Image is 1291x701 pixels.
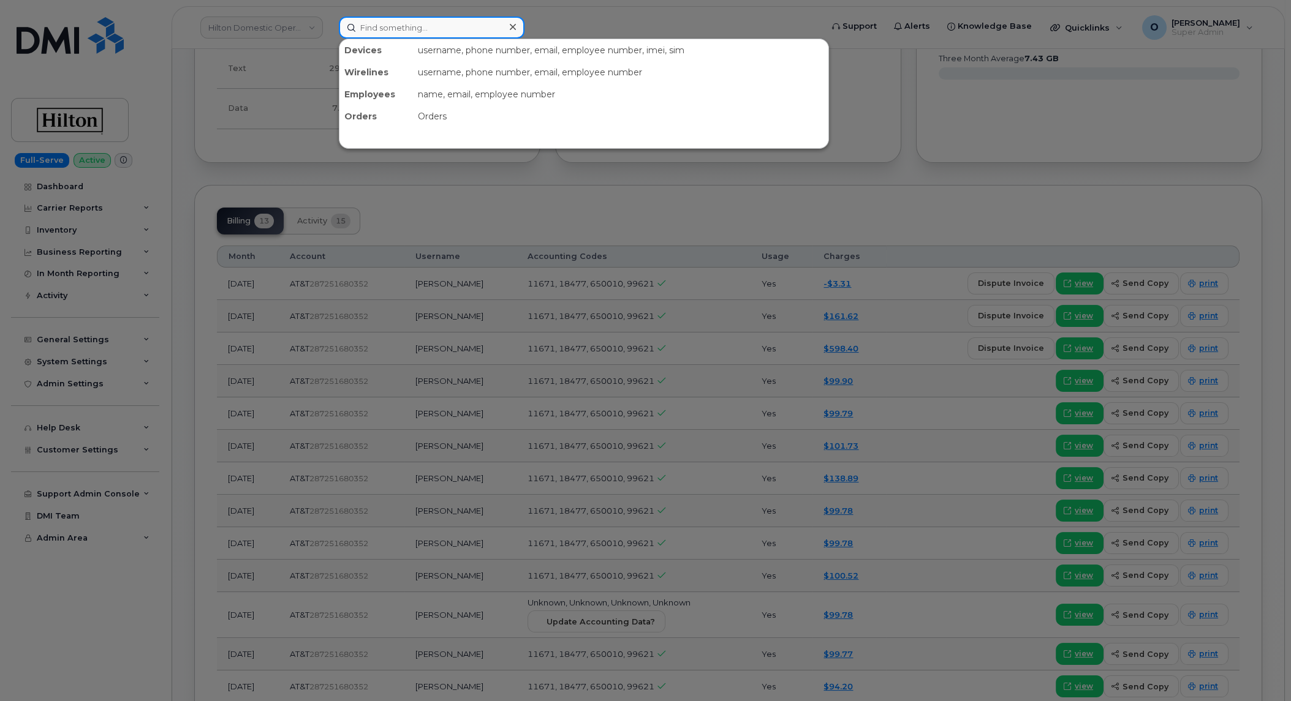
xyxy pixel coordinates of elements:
div: username, phone number, email, employee number, imei, sim [413,39,828,61]
div: Wirelines [339,61,413,83]
div: Employees [339,83,413,105]
div: username, phone number, email, employee number [413,61,828,83]
iframe: Messenger Launcher [1238,648,1282,692]
div: Orders [413,105,828,127]
div: Devices [339,39,413,61]
input: Find something... [339,17,524,39]
div: name, email, employee number [413,83,828,105]
div: Orders [339,105,413,127]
